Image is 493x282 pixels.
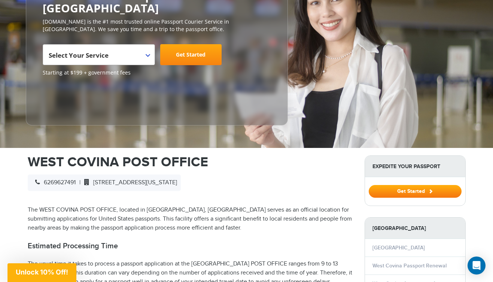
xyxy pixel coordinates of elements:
span: [STREET_ADDRESS][US_STATE] [80,179,177,186]
span: 6269627491 [31,179,76,186]
div: Unlock 10% Off! [7,263,76,282]
a: Get Started [369,188,462,194]
span: Select Your Service [49,51,109,60]
strong: [GEOGRAPHIC_DATA] [365,218,465,239]
div: Open Intercom Messenger [468,257,486,275]
h2: Estimated Processing Time [28,242,353,251]
p: [DOMAIN_NAME] is the #1 most trusted online Passport Courier Service in [GEOGRAPHIC_DATA]. We sav... [43,18,271,33]
h1: WEST COVINA POST OFFICE [28,155,353,169]
p: The WEST COVINA POST OFFICE, located in [GEOGRAPHIC_DATA], [GEOGRAPHIC_DATA] serves as an officia... [28,206,353,233]
span: Select Your Service [43,44,155,65]
a: Get Started [160,44,222,65]
strong: Expedite Your Passport [365,156,465,177]
span: Select Your Service [49,47,147,68]
span: Unlock 10% Off! [16,268,68,276]
iframe: Customer reviews powered by Trustpilot [43,80,99,118]
a: [GEOGRAPHIC_DATA] [372,245,425,251]
span: Starting at $199 + government fees [43,69,271,76]
button: Get Started [369,185,462,198]
a: West Covina Passport Renewal [372,263,447,269]
div: | [28,175,181,191]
